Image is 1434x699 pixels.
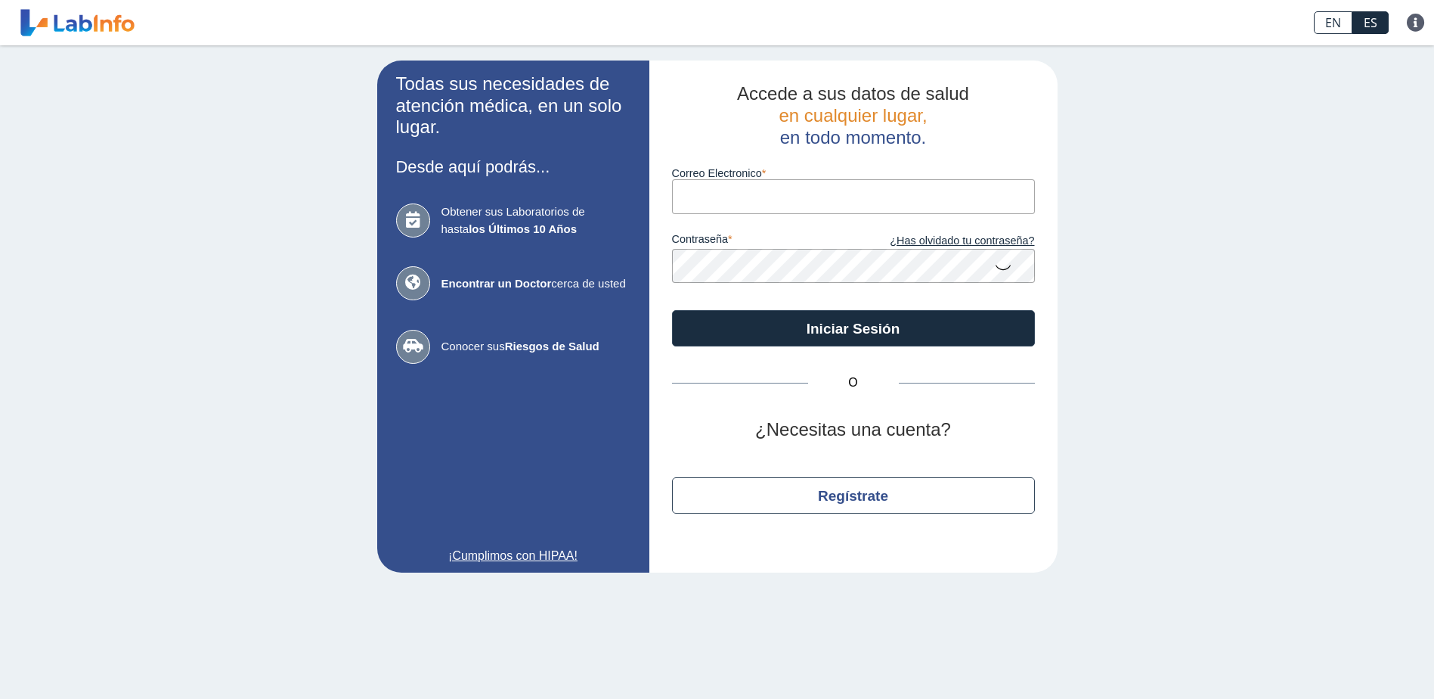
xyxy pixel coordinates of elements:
[396,157,630,176] h3: Desde aquí podrás...
[672,233,853,250] label: contraseña
[505,340,599,353] b: Riesgos de Salud
[469,222,577,235] b: los Últimos 10 Años
[780,127,926,148] span: en todo momento.
[672,167,1035,179] label: Correo Electronico
[808,374,899,392] span: O
[672,419,1035,441] h2: ¿Necesitas una cuenta?
[441,338,630,356] span: Conocer sus
[396,73,630,138] h2: Todas sus necesidades de atención médica, en un solo lugar.
[1314,11,1352,34] a: EN
[779,105,927,126] span: en cualquier lugar,
[1352,11,1389,34] a: ES
[853,233,1035,250] a: ¿Has olvidado tu contraseña?
[441,275,630,293] span: cerca de usted
[441,277,552,290] b: Encontrar un Doctor
[737,83,969,104] span: Accede a sus datos de salud
[441,203,630,238] span: Obtener sus Laboratorios de hasta
[396,547,630,565] a: ¡Cumplimos con HIPAA!
[672,477,1035,514] button: Regístrate
[672,310,1035,346] button: Iniciar Sesión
